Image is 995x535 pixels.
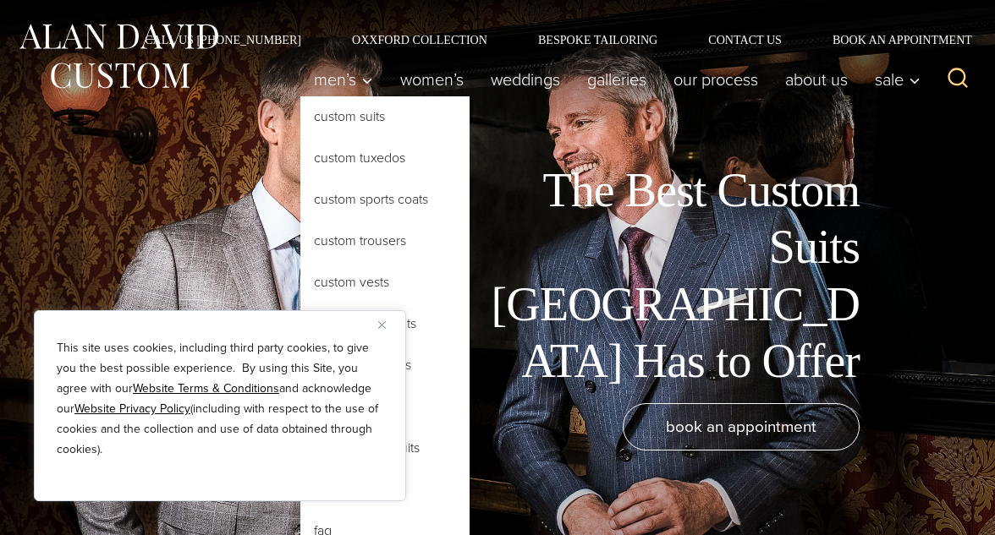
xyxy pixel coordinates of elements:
[387,63,477,96] a: Women’s
[57,338,383,460] p: This site uses cookies, including third party cookies, to give you the best possible experience. ...
[378,321,386,329] img: Close
[119,34,978,46] nav: Secondary Navigation
[513,34,683,46] a: Bespoke Tailoring
[119,34,327,46] a: Call Us [PHONE_NUMBER]
[300,138,470,178] a: Custom Tuxedos
[875,71,921,88] span: Sale
[300,262,470,303] a: Custom Vests
[378,314,399,335] button: Close
[133,379,279,397] a: Website Terms & Conditions
[623,403,860,450] a: book an appointment
[937,59,978,100] button: View Search Form
[660,63,772,96] a: Our Process
[314,71,373,88] span: Men’s
[300,221,470,261] a: Custom Trousers
[479,162,860,390] h1: The Best Custom Suits [GEOGRAPHIC_DATA] Has to Offer
[666,414,816,439] span: book an appointment
[300,96,470,137] a: Custom Suits
[574,63,660,96] a: Galleries
[300,179,470,220] a: Custom Sports Coats
[683,34,807,46] a: Contact Us
[477,63,574,96] a: weddings
[300,303,470,344] a: Custom Overcoats
[74,400,190,418] a: Website Privacy Policy
[17,19,220,94] img: Alan David Custom
[327,34,513,46] a: Oxxford Collection
[807,34,978,46] a: Book an Appointment
[772,63,861,96] a: About Us
[300,63,929,96] nav: Primary Navigation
